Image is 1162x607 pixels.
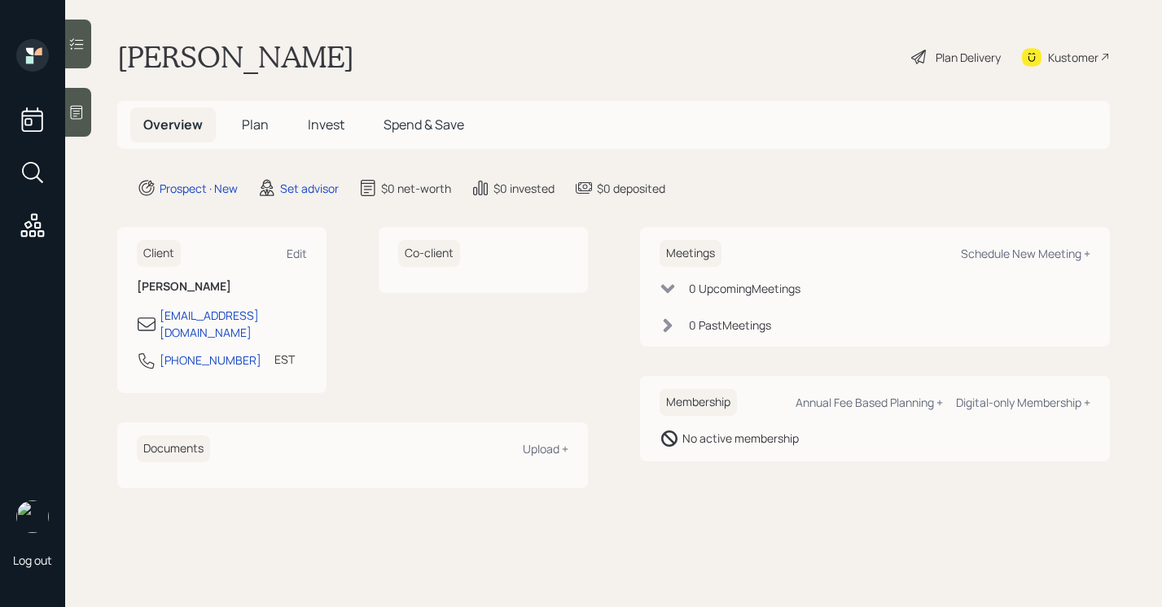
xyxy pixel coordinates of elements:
[689,280,800,297] div: 0 Upcoming Meeting s
[398,240,460,267] h6: Co-client
[384,116,464,133] span: Spend & Save
[689,317,771,334] div: 0 Past Meeting s
[274,351,295,368] div: EST
[936,49,1001,66] div: Plan Delivery
[493,180,555,197] div: $0 invested
[137,240,181,267] h6: Client
[16,500,49,533] img: retirable_logo.png
[143,116,203,133] span: Overview
[682,430,799,447] div: No active membership
[160,180,238,197] div: Prospect · New
[381,180,451,197] div: $0 net-worth
[956,395,1090,410] div: Digital-only Membership +
[597,180,665,197] div: $0 deposited
[160,307,307,341] div: [EMAIL_ADDRESS][DOMAIN_NAME]
[796,395,943,410] div: Annual Fee Based Planning +
[660,389,737,416] h6: Membership
[137,435,210,462] h6: Documents
[660,240,721,267] h6: Meetings
[117,39,354,75] h1: [PERSON_NAME]
[1048,49,1098,66] div: Kustomer
[13,552,52,568] div: Log out
[137,280,307,294] h6: [PERSON_NAME]
[280,180,339,197] div: Set advisor
[242,116,269,133] span: Plan
[523,441,568,456] div: Upload +
[961,246,1090,261] div: Schedule New Meeting +
[308,116,344,133] span: Invest
[287,246,307,261] div: Edit
[160,352,261,369] div: [PHONE_NUMBER]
